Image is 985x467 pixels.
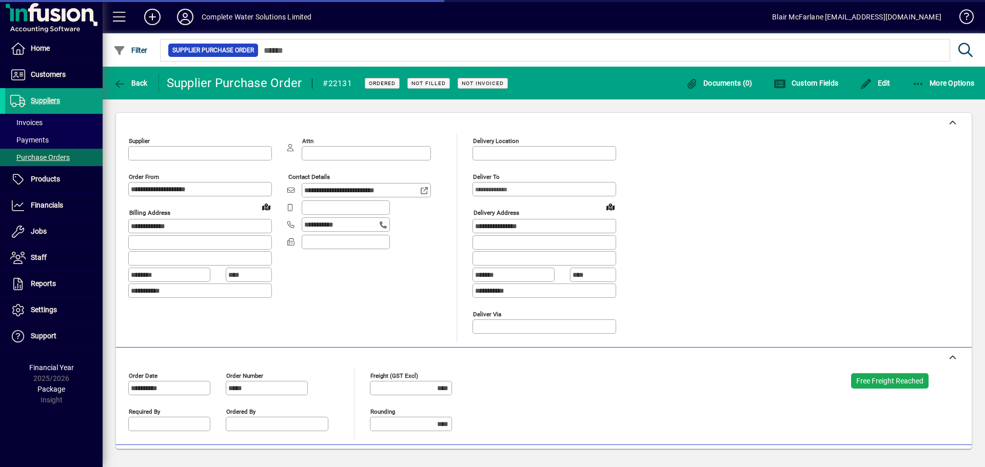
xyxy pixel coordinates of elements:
span: Purchase Orders [10,153,70,161]
span: Payments [10,136,49,144]
mat-label: Attn [302,137,313,145]
span: Back [113,79,148,87]
span: Not Invoiced [462,80,504,87]
span: Home [31,44,50,52]
button: Edit [857,74,893,92]
app-page-header-button: Back [103,74,159,92]
span: Ordered [369,80,396,87]
div: #22131 [323,75,352,92]
mat-label: Deliver via [473,310,501,317]
a: Reports [5,271,103,297]
span: Staff [31,253,47,261]
span: More Options [912,79,975,87]
button: More Options [910,74,977,92]
mat-label: Order date [129,372,157,379]
mat-label: Delivery Location [473,137,519,145]
button: Filter [111,41,150,59]
span: Invoices [10,118,43,127]
button: Documents (0) [683,74,755,92]
div: Blair McFarlane [EMAIL_ADDRESS][DOMAIN_NAME] [772,9,941,25]
a: Support [5,323,103,349]
span: Filter [113,46,148,54]
span: Custom Fields [774,79,838,87]
span: Package [37,385,65,393]
span: Customers [31,70,66,78]
a: Products [5,167,103,192]
a: Knowledge Base [952,2,972,35]
a: Home [5,36,103,62]
a: Payments [5,131,103,149]
span: Reports [31,279,56,288]
a: Purchase Orders [5,149,103,166]
a: Staff [5,245,103,271]
span: Financial Year [29,363,74,372]
span: Documents (0) [686,79,753,87]
span: Not Filled [411,80,446,87]
a: View on map [258,198,274,215]
button: Add [136,8,169,26]
span: Products [31,175,60,183]
a: Jobs [5,219,103,245]
mat-label: Rounding [370,408,395,415]
mat-label: Freight (GST excl) [370,372,418,379]
mat-label: Supplier [129,137,150,145]
a: Invoices [5,114,103,131]
button: Back [111,74,150,92]
mat-label: Required by [129,408,160,415]
mat-label: Deliver To [473,173,500,180]
span: Edit [860,79,891,87]
a: Customers [5,62,103,88]
a: View on map [602,198,619,215]
span: Supplier Purchase Order [172,45,254,55]
a: Settings [5,297,103,323]
div: Complete Water Solutions Limited [202,9,312,25]
a: Financials [5,193,103,218]
mat-label: Order from [129,173,159,180]
button: Profile [169,8,202,26]
span: Financials [31,201,63,209]
div: Supplier Purchase Order [167,75,302,91]
span: Support [31,332,56,340]
mat-label: Order number [226,372,263,379]
span: Suppliers [31,96,60,105]
span: Jobs [31,227,47,235]
span: Settings [31,306,57,314]
mat-label: Ordered by [226,408,255,415]
span: Free Freight Reached [856,377,923,385]
button: Custom Fields [771,74,841,92]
